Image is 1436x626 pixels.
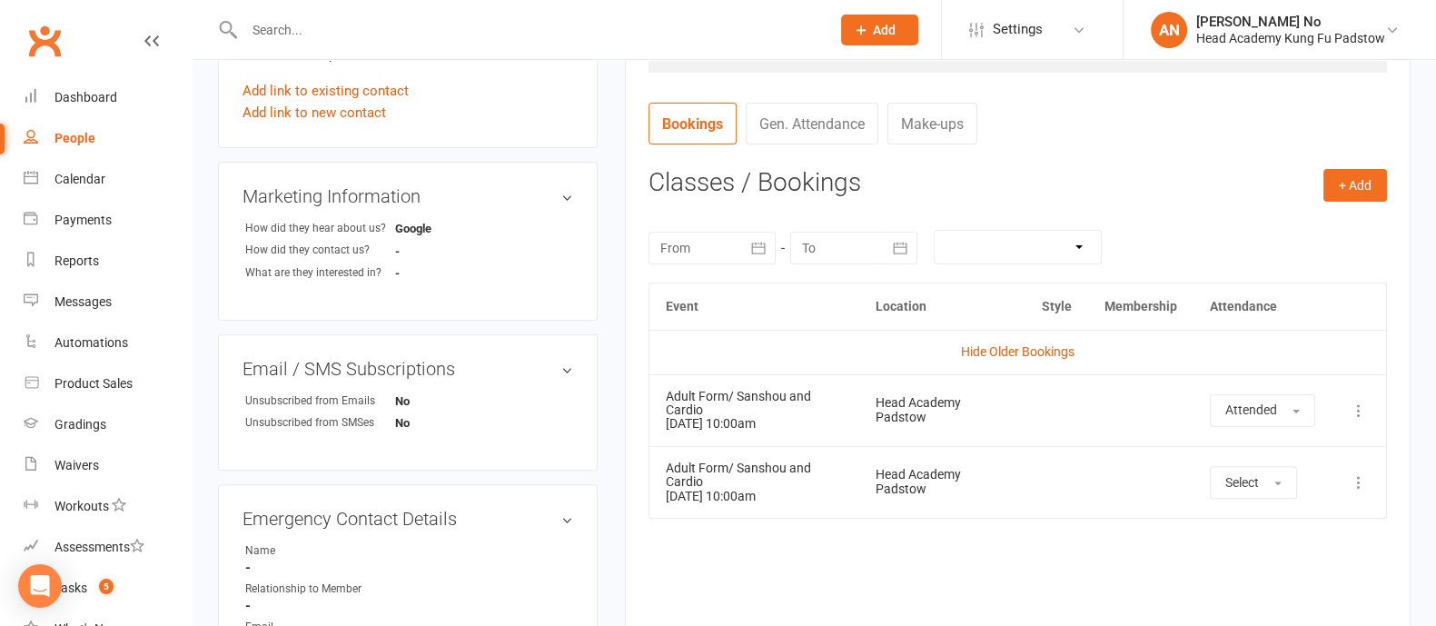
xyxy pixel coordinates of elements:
div: Adult Form/ Sanshou and Cardio [666,462,843,490]
a: Product Sales [24,363,192,404]
strong: - [245,560,573,576]
div: Waivers [54,458,99,472]
span: Attended [1225,402,1277,417]
div: Calendar [54,172,105,186]
div: Adult Form/ Sanshou and Cardio [666,390,843,418]
th: Location [859,283,1025,330]
strong: - [395,266,500,280]
div: Name [245,542,395,560]
a: Add link to existing contact [243,80,409,102]
a: Calendar [24,159,192,200]
a: Messages [24,282,192,323]
a: Waivers [24,445,192,486]
a: Make-ups [887,103,977,144]
h3: Classes / Bookings [649,169,1387,197]
h3: Email / SMS Subscriptions [243,359,573,379]
strong: - [245,598,573,614]
div: What are they interested in? [245,264,395,282]
a: Automations [24,323,192,363]
div: Automations [54,335,128,350]
span: Select [1225,475,1259,490]
button: Add [841,15,918,45]
div: How did they contact us? [245,242,395,259]
a: Gradings [24,404,192,445]
button: Select [1210,466,1297,499]
div: Head Academy Padstow [876,468,1009,496]
div: People [54,131,95,145]
div: AN [1151,12,1187,48]
a: Reports [24,241,192,282]
strong: - [395,244,500,258]
button: + Add [1323,169,1387,202]
a: Add link to new contact [243,102,386,124]
div: Workouts [54,499,109,513]
th: Membership [1088,283,1193,330]
h3: Marketing Information [243,186,573,206]
span: Add [873,23,896,37]
div: Payments [54,213,112,227]
div: [PERSON_NAME] No [1196,14,1385,30]
strong: No [395,394,500,408]
div: Open Intercom Messenger [18,564,62,608]
td: [DATE] 10:00am [649,446,859,518]
span: 5 [99,579,114,594]
div: Dashboard [54,90,117,104]
div: Product Sales [54,376,133,391]
button: Attended [1210,394,1315,427]
div: Assessments [54,540,144,554]
a: Payments [24,200,192,241]
div: Reports [54,253,99,268]
a: Clubworx [22,18,67,64]
div: Gradings [54,417,106,432]
div: Head Academy Padstow [876,396,1009,424]
a: Hide Older Bookings [961,344,1075,359]
a: Bookings [649,103,737,144]
h3: Emergency Contact Details [243,509,573,529]
input: Search... [239,17,817,43]
strong: Google [395,222,500,235]
a: Gen. Attendance [746,103,878,144]
strong: No [395,416,500,430]
div: Messages [54,294,112,309]
th: Style [1025,283,1088,330]
div: Unsubscribed from Emails [245,392,395,410]
div: Tasks [54,581,87,595]
div: Relationship to Member [245,581,395,598]
td: [DATE] 10:00am [649,374,859,446]
a: Tasks 5 [24,568,192,609]
a: Dashboard [24,77,192,118]
a: Assessments [24,527,192,568]
th: Event [649,283,859,330]
div: How did they hear about us? [245,220,395,237]
a: Workouts [24,486,192,527]
div: Unsubscribed from SMSes [245,414,395,432]
div: Head Academy Kung Fu Padstow [1196,30,1385,46]
th: Attendance [1193,283,1332,330]
span: Settings [993,9,1043,50]
a: People [24,118,192,159]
